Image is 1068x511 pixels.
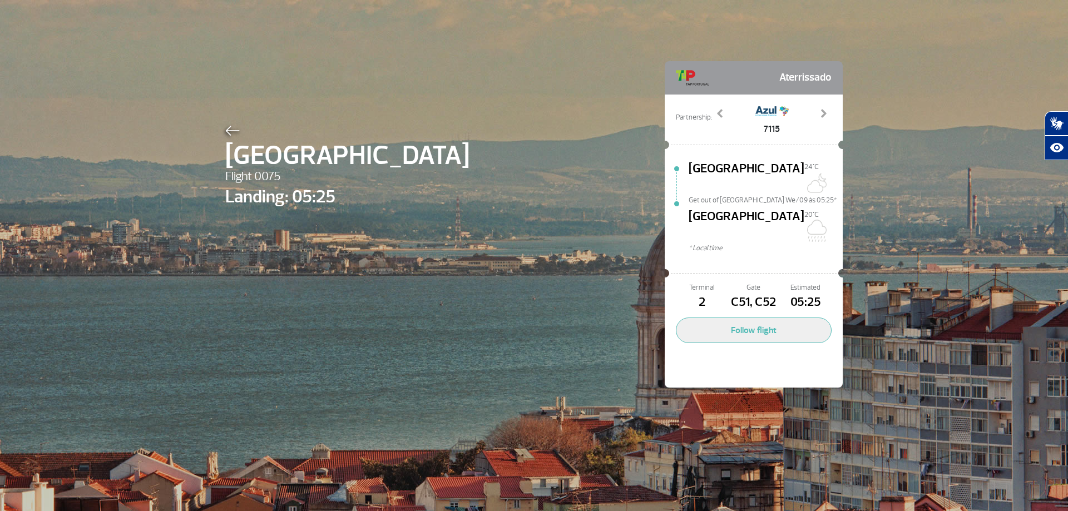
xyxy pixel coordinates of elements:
[1045,111,1068,136] button: Abrir tradutor de língua de sinais.
[804,162,819,171] span: 24°C
[804,220,827,242] img: Nublado
[780,293,832,312] span: 05:25
[676,282,728,293] span: Terminal
[676,112,712,123] span: Partnership:
[728,293,779,312] span: C51, C52
[689,160,804,195] span: [GEOGRAPHIC_DATA]
[225,183,469,210] span: Landing: 05:25
[804,210,819,219] span: 20°C
[225,136,469,176] span: [GEOGRAPHIC_DATA]
[676,317,832,343] button: Follow flight
[689,195,843,203] span: Get out of [GEOGRAPHIC_DATA] We/09 às 05:25*
[755,122,789,136] span: 7115
[779,67,832,89] span: Aterrissado
[689,243,843,254] span: * Local time
[225,167,469,186] span: Flight 0075
[689,207,804,243] span: [GEOGRAPHIC_DATA]
[780,282,832,293] span: Estimated
[1045,111,1068,160] div: Plugin de acessibilidade da Hand Talk.
[1045,136,1068,160] button: Abrir recursos assistivos.
[676,293,728,312] span: 2
[728,282,779,293] span: Gate
[804,172,827,194] img: Algumas nuvens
